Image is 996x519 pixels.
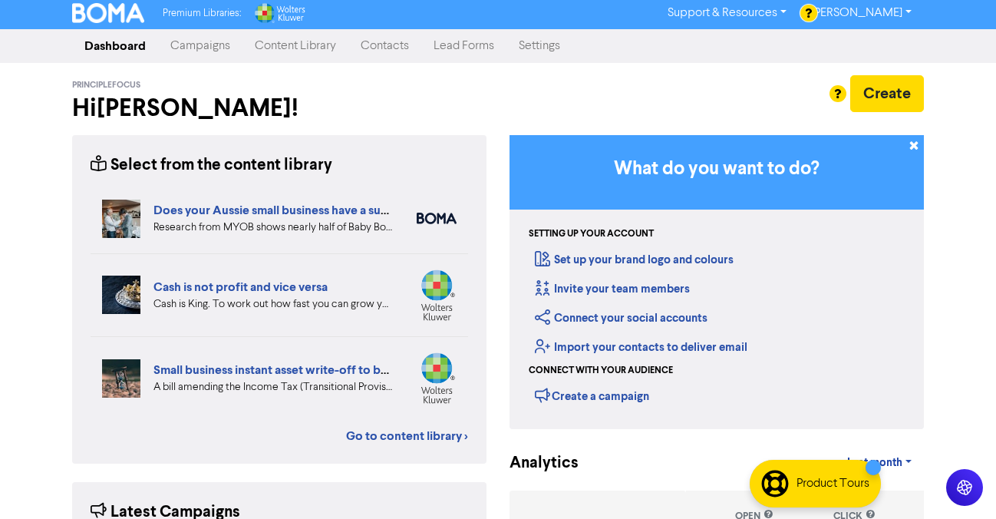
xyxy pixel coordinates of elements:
a: Dashboard [72,31,158,61]
span: Last month [847,456,902,470]
span: PrincipleFocus [72,80,140,91]
a: [PERSON_NAME] [799,1,924,25]
a: Connect your social accounts [535,311,707,326]
button: Create [850,75,924,112]
div: Analytics [510,451,559,475]
a: Content Library [242,31,348,61]
a: Lead Forms [421,31,506,61]
img: wolterskluwer [417,269,457,321]
div: Getting Started in BOMA [510,135,924,429]
h3: What do you want to do? [533,158,901,180]
img: Wolters Kluwer [253,3,305,23]
a: Contacts [348,31,421,61]
a: Set up your brand logo and colours [535,253,734,267]
h2: Hi [PERSON_NAME] ! [72,94,486,123]
a: Small business instant asset write-off to be extended for 2025–26 [153,362,511,378]
div: Create a campaign [535,384,649,407]
img: boma [417,213,457,224]
a: Cash is not profit and vice versa [153,279,328,295]
div: Setting up your account [529,227,654,241]
div: Connect with your audience [529,364,673,378]
a: Campaigns [158,31,242,61]
img: BOMA Logo [72,3,144,23]
a: Settings [506,31,572,61]
a: Support & Resources [655,1,799,25]
span: Premium Libraries: [163,8,241,18]
div: Research from MYOB shows nearly half of Baby Boomer business owners are planning to exit in the n... [153,220,394,236]
a: Go to content library > [346,427,468,445]
a: Last month [835,448,924,478]
div: A bill amending the Income Tax (Transitional Provisions) Act 1997 to extend the $20,000 instant a... [153,379,394,395]
a: Import your contacts to deliver email [535,340,747,355]
a: Does your Aussie small business have a succession plan? [153,203,461,218]
iframe: Chat Widget [919,445,996,519]
img: wolters_kluwer [417,352,457,404]
div: Cash is King. To work out how fast you can grow your business, you need to look at your projected... [153,296,394,312]
div: Select from the content library [91,154,332,177]
a: Invite your team members [535,282,690,296]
